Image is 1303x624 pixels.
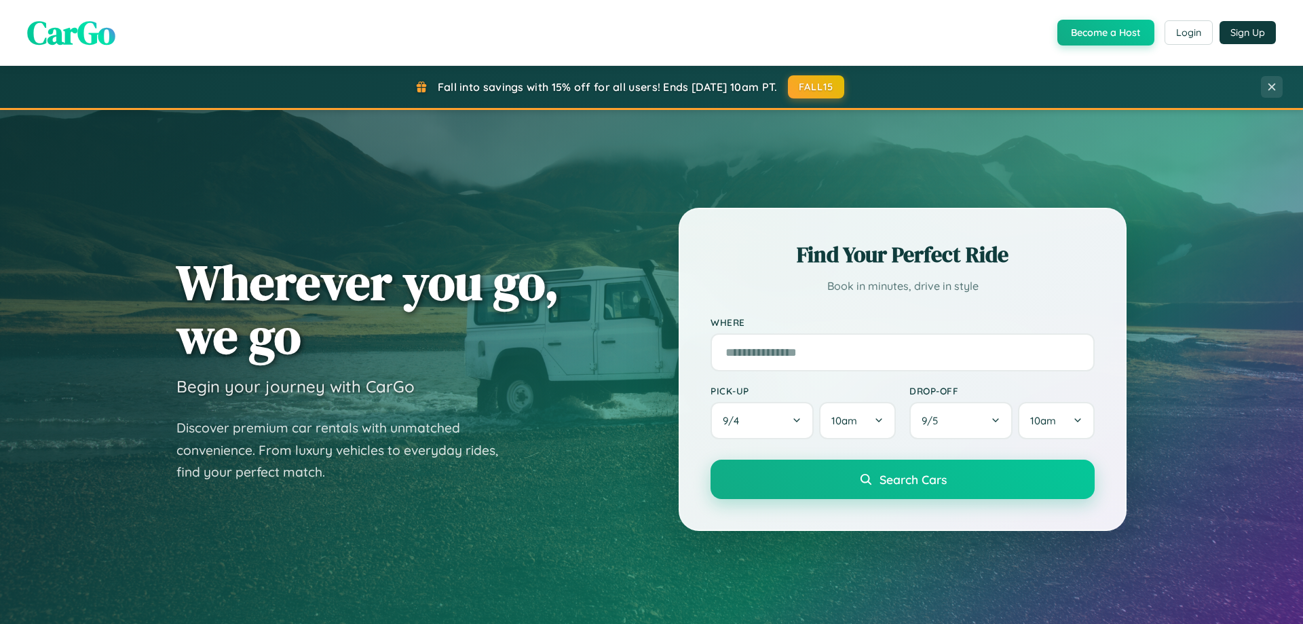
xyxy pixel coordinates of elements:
[711,240,1095,270] h2: Find Your Perfect Ride
[909,385,1095,397] label: Drop-off
[1165,20,1213,45] button: Login
[711,460,1095,499] button: Search Cars
[711,402,814,439] button: 9/4
[711,316,1095,328] label: Where
[176,417,516,483] p: Discover premium car rentals with unmatched convenience. From luxury vehicles to everyday rides, ...
[819,402,896,439] button: 10am
[1030,414,1056,427] span: 10am
[711,276,1095,296] p: Book in minutes, drive in style
[788,75,845,98] button: FALL15
[711,385,896,397] label: Pick-up
[27,10,115,55] span: CarGo
[1018,402,1095,439] button: 10am
[1057,20,1154,45] button: Become a Host
[176,255,559,363] h1: Wherever you go, we go
[438,80,778,94] span: Fall into savings with 15% off for all users! Ends [DATE] 10am PT.
[176,376,415,397] h3: Begin your journey with CarGo
[880,472,947,487] span: Search Cars
[909,402,1013,439] button: 9/5
[723,414,746,427] span: 9 / 4
[1220,21,1276,44] button: Sign Up
[831,414,857,427] span: 10am
[922,414,945,427] span: 9 / 5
